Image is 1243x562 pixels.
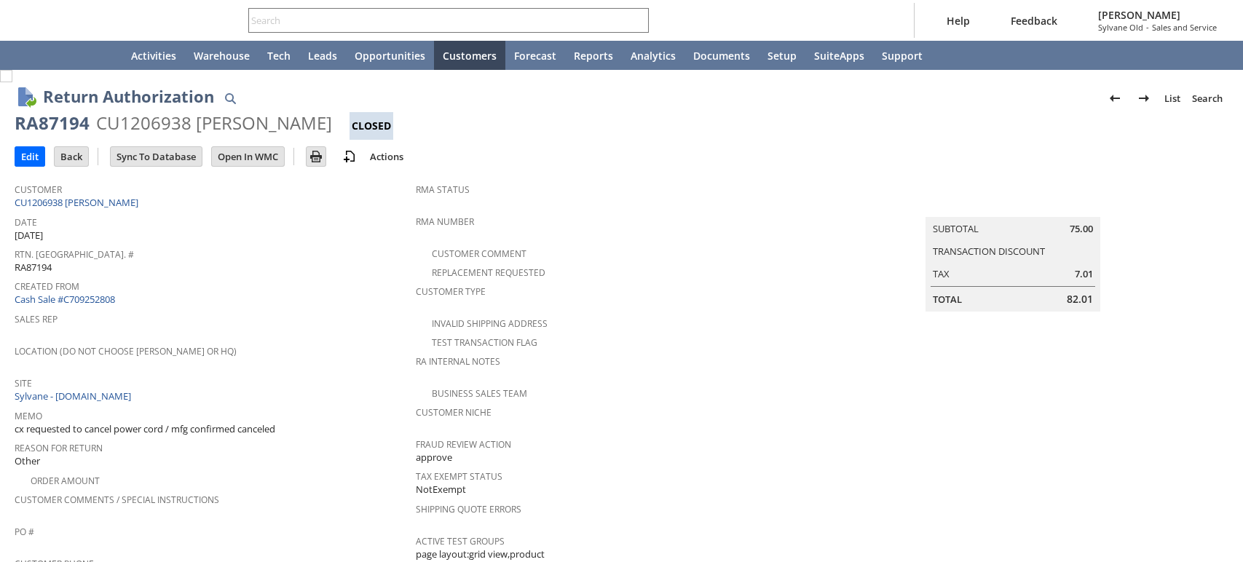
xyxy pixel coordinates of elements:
[299,41,346,70] a: Leads
[432,317,548,330] a: Invalid Shipping Address
[15,229,43,242] span: [DATE]
[185,41,259,70] a: Warehouse
[416,438,511,451] a: Fraud Review Action
[631,49,676,63] span: Analytics
[15,442,103,454] a: Reason For Return
[1135,90,1153,107] img: Next
[574,49,613,63] span: Reports
[267,49,291,63] span: Tech
[759,41,805,70] a: Setup
[221,90,239,107] img: Quick Find
[628,12,646,29] svg: Search
[1098,22,1143,33] span: Sylvane Old
[52,41,87,70] div: Shortcuts
[194,49,250,63] span: Warehouse
[15,248,134,261] a: Rtn. [GEOGRAPHIC_DATA]. #
[1098,8,1217,22] span: [PERSON_NAME]
[416,483,466,496] span: NotExempt
[684,41,759,70] a: Documents
[61,47,79,64] svg: Shortcuts
[15,196,142,209] a: CU1206938 [PERSON_NAME]
[1106,90,1124,107] img: Previous
[350,112,393,140] div: Closed
[416,183,470,196] a: RMA Status
[416,451,452,464] span: approve
[1075,267,1093,281] span: 7.01
[87,41,122,70] a: Home
[355,49,425,63] span: Opportunities
[15,422,275,436] span: cx requested to cancel power cord / mfg confirmed canceled
[341,148,358,165] img: add-record.svg
[55,147,88,166] input: Back
[416,535,505,547] a: Active Test Groups
[15,147,44,166] input: Edit
[15,494,219,506] a: Customer Comments / Special Instructions
[622,41,684,70] a: Analytics
[1159,87,1186,110] a: List
[947,14,970,28] span: Help
[43,84,214,108] h1: Return Authorization
[15,293,115,306] a: Cash Sale #C709252808
[212,147,284,166] input: Open In WMC
[882,49,923,63] span: Support
[308,49,337,63] span: Leads
[432,266,545,279] a: Replacement Requested
[15,389,135,403] a: Sylvane - [DOMAIN_NAME]
[96,47,114,64] svg: Home
[814,49,864,63] span: SuiteApps
[416,406,492,419] a: Customer Niche
[111,147,202,166] input: Sync To Database
[1070,222,1093,236] span: 75.00
[131,49,176,63] span: Activities
[15,454,40,468] span: Other
[432,336,537,349] a: Test Transaction Flag
[26,47,44,64] svg: Recent Records
[364,150,409,163] a: Actions
[17,41,52,70] a: Recent Records
[933,222,979,235] a: Subtotal
[443,49,497,63] span: Customers
[15,526,34,538] a: PO #
[432,387,527,400] a: Business Sales Team
[259,41,299,70] a: Tech
[15,313,58,325] a: Sales Rep
[432,248,526,260] a: Customer Comment
[31,475,100,487] a: Order Amount
[15,111,90,135] div: RA87194
[505,41,565,70] a: Forecast
[15,377,32,389] a: Site
[693,49,750,63] span: Documents
[1186,87,1228,110] a: Search
[416,355,500,368] a: RA Internal Notes
[15,345,237,357] a: Location (Do Not Choose [PERSON_NAME] or HQ)
[15,261,52,274] span: RA87194
[307,147,325,166] input: Print
[416,285,486,298] a: Customer Type
[565,41,622,70] a: Reports
[1067,292,1093,306] span: 82.01
[15,280,79,293] a: Created From
[416,470,502,483] a: Tax Exempt Status
[1011,14,1057,28] span: Feedback
[933,245,1045,258] a: Transaction Discount
[96,111,332,135] div: CU1206938 [PERSON_NAME]
[805,41,873,70] a: SuiteApps
[767,49,797,63] span: Setup
[416,215,474,228] a: RMA Number
[873,41,931,70] a: Support
[15,216,37,229] a: Date
[926,194,1100,217] caption: Summary
[15,183,62,196] a: Customer
[1146,22,1149,33] span: -
[307,148,325,165] img: Print
[434,41,505,70] a: Customers
[249,12,628,29] input: Search
[15,410,42,422] a: Memo
[346,41,434,70] a: Opportunities
[122,41,185,70] a: Activities
[933,267,950,280] a: Tax
[1152,22,1217,33] span: Sales and Service
[514,49,556,63] span: Forecast
[933,293,962,306] a: Total
[416,503,521,515] a: Shipping Quote Errors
